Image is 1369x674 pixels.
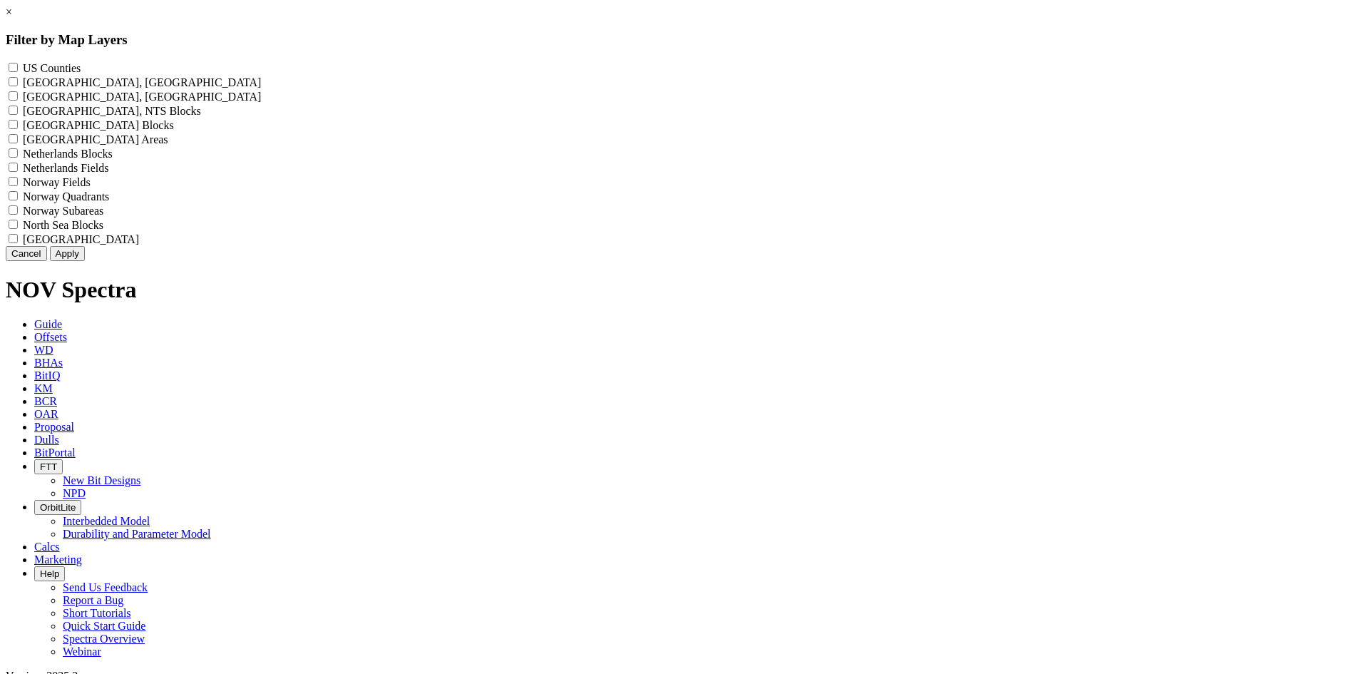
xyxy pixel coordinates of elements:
button: Apply [50,246,85,261]
span: WD [34,344,53,356]
a: NPD [63,487,86,499]
span: Dulls [34,434,59,446]
label: [GEOGRAPHIC_DATA] Blocks [23,119,174,131]
label: Norway Subareas [23,205,103,217]
button: Cancel [6,246,47,261]
label: [GEOGRAPHIC_DATA], [GEOGRAPHIC_DATA] [23,91,261,103]
a: Short Tutorials [63,607,131,619]
span: OrbitLite [40,502,76,513]
span: BHAs [34,357,63,369]
label: Norway Quadrants [23,190,109,203]
h3: Filter by Map Layers [6,32,1363,48]
span: BitPortal [34,446,76,459]
span: Marketing [34,553,82,566]
h1: NOV Spectra [6,277,1363,303]
a: Spectra Overview [63,633,145,645]
span: FTT [40,461,57,472]
span: BCR [34,395,57,407]
label: [GEOGRAPHIC_DATA], [GEOGRAPHIC_DATA] [23,76,261,88]
label: [GEOGRAPHIC_DATA] Areas [23,133,168,145]
span: Help [40,568,59,579]
span: OAR [34,408,58,420]
label: Netherlands Fields [23,162,108,174]
span: KM [34,382,53,394]
label: [GEOGRAPHIC_DATA], NTS Blocks [23,105,201,117]
a: × [6,6,12,18]
label: US Counties [23,62,81,74]
a: Durability and Parameter Model [63,528,211,540]
label: Norway Fields [23,176,91,188]
label: North Sea Blocks [23,219,103,231]
a: Send Us Feedback [63,581,148,593]
a: Quick Start Guide [63,620,145,632]
span: Guide [34,318,62,330]
a: Report a Bug [63,594,123,606]
a: Webinar [63,645,101,658]
label: Netherlands Blocks [23,148,113,160]
a: Interbedded Model [63,515,150,527]
span: Offsets [34,331,67,343]
span: BitIQ [34,369,60,382]
span: Proposal [34,421,74,433]
label: [GEOGRAPHIC_DATA] [23,233,139,245]
a: New Bit Designs [63,474,140,486]
span: Calcs [34,541,60,553]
